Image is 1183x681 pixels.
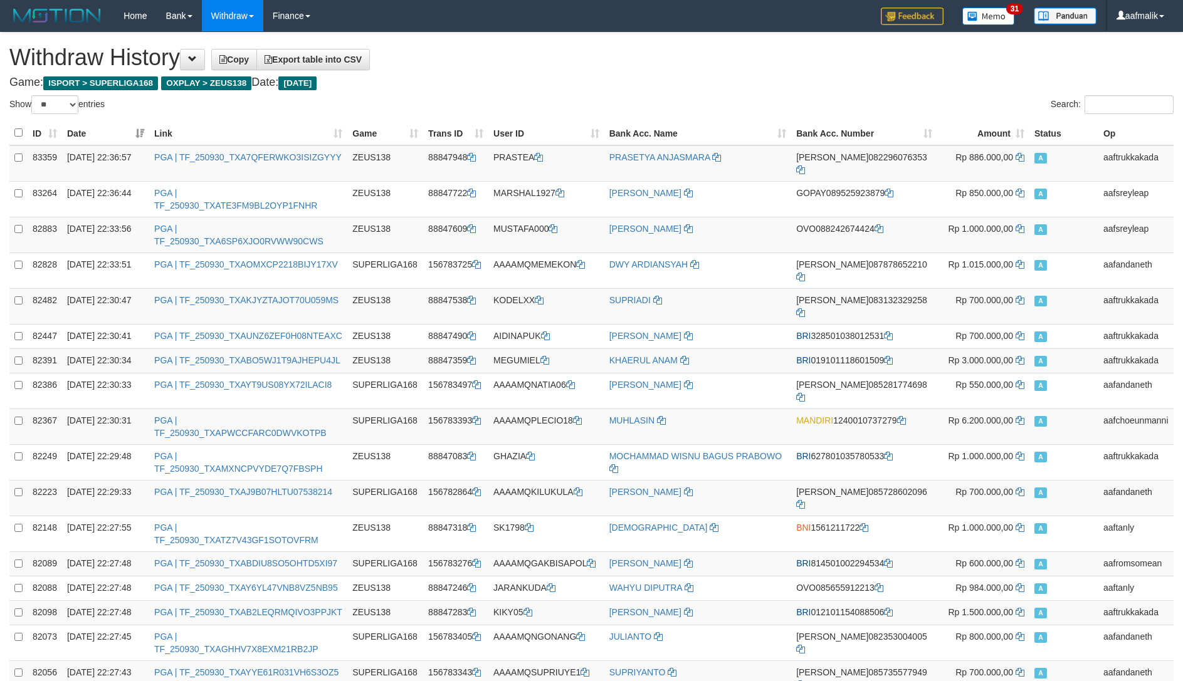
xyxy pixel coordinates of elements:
a: JULIANTO [609,632,651,642]
td: 156783725 [423,252,488,288]
th: Link: activate to sort column ascending [149,121,347,145]
span: [PERSON_NAME] [796,667,868,677]
span: Copy [219,55,249,65]
span: MANDIRI [796,415,833,425]
th: Op [1098,121,1174,145]
td: AAAAMQNGONANG [488,625,604,660]
td: 156783276 [423,551,488,576]
td: aaftrukkakada [1098,600,1174,625]
td: [DATE] 22:27:48 [62,600,149,625]
a: [DEMOGRAPHIC_DATA] [609,522,708,533]
span: Rp 800.000,00 [955,632,1013,642]
span: Approved - Marked by aaftrukkakada [1034,153,1047,164]
td: aafandaneth [1098,252,1174,288]
a: Export table into CSV [256,49,370,70]
td: [DATE] 22:27:48 [62,576,149,600]
span: Approved - Marked by aaftrukkakada [1034,452,1047,462]
a: PGA | TF_250930_TXAMXNCPVYDE7Q7FBSPH [154,451,322,474]
span: Rp 3.000.000,00 [949,355,1014,365]
label: Search: [1051,95,1174,114]
td: PRASTEA [488,145,604,182]
td: [DATE] 22:33:56 [62,217,149,252]
td: 88847283 [423,600,488,625]
a: WAHYU DIPUTRA [609,583,682,593]
span: Rp 550.000,00 [955,380,1013,390]
a: PGA | TF_250930_TXAB2LEQRMQIVO3PPJKT [154,607,342,617]
span: Approved - Marked by aaftrukkakada [1034,331,1047,342]
td: [DATE] 22:29:33 [62,480,149,516]
label: Show entries [9,95,105,114]
span: Approved - Marked by aafsreyleap [1034,224,1047,235]
span: [PERSON_NAME] [796,259,868,269]
span: GOPAY [796,188,826,198]
td: 814501002294534 [791,551,937,576]
a: PGA | TF_250930_TXAOMXCP2218BIJY17XV [154,259,338,269]
th: Date: activate to sort column ascending [62,121,149,145]
td: ZEUS138 [347,181,423,217]
td: ZEUS138 [347,324,423,348]
span: [PERSON_NAME] [796,632,868,642]
td: SUPERLIGA168 [347,480,423,516]
td: MARSHAL1927 [488,181,604,217]
a: [PERSON_NAME] [609,607,681,617]
a: MOCHAMMAD WISNU BAGUS PRABOWO [609,451,782,461]
input: Search: [1085,95,1174,114]
td: 085655912213 [791,576,937,600]
a: PGA | TF_250930_TXAYT9US08YX72ILACI8 [154,380,332,390]
a: SUPRIYANTO [609,667,666,677]
a: PRASETYA ANJASMARA [609,152,710,162]
a: Copy [211,49,257,70]
h1: Withdraw History [9,45,1174,70]
td: 083132329258 [791,288,937,324]
span: OXPLAY > ZEUS138 [161,76,251,90]
span: BNI [796,522,811,533]
td: [DATE] 22:33:51 [62,252,149,288]
a: [PERSON_NAME] [609,380,681,390]
span: Rp 1.000.000,00 [949,224,1014,234]
a: PGA | TF_250930_TXAYYE61R031VH6S3OZ5 [154,667,339,677]
td: aafromsomean [1098,551,1174,576]
span: Approved - Marked by aafandaneth [1034,487,1047,498]
td: [DATE] 22:27:55 [62,516,149,551]
th: Trans ID: activate to sort column ascending [423,121,488,145]
td: [DATE] 22:29:48 [62,444,149,480]
td: aafandaneth [1098,625,1174,660]
td: 88847490 [423,324,488,348]
span: Rp 700.000,00 [955,295,1013,305]
td: JARANKUDA [488,576,604,600]
img: MOTION_logo.png [9,6,105,25]
a: MUHLASIN [609,415,655,425]
span: Approved - Marked by aaftrukkakada [1034,608,1047,618]
th: Game: activate to sort column ascending [347,121,423,145]
td: [DATE] 22:36:44 [62,181,149,217]
td: AAAAMQNATIA06 [488,373,604,408]
img: panduan.png [1034,8,1096,24]
td: aaftrukkakada [1098,348,1174,373]
td: SUPERLIGA168 [347,252,423,288]
td: 156783393 [423,408,488,444]
td: 156782864 [423,480,488,516]
span: BRI [796,355,811,365]
td: 085281774698 [791,373,937,408]
td: 012101154088506 [791,600,937,625]
td: KODELXX [488,288,604,324]
td: AIDINAPUK [488,324,604,348]
td: ZEUS138 [347,288,423,324]
td: KIKY05 [488,600,604,625]
td: AAAAMQMEMEKON [488,252,604,288]
td: 1240010737279 [791,408,937,444]
span: Rp 6.200.000,00 [949,415,1014,425]
td: [DATE] 22:30:33 [62,373,149,408]
td: aafchoeunmanni [1098,408,1174,444]
img: Button%20Memo.svg [962,8,1015,25]
td: SUPERLIGA168 [347,373,423,408]
a: PGA | TF_250930_TXAY6YL47VNB8VZ5NB95 [154,583,338,593]
span: Rp 886.000,00 [955,152,1013,162]
td: SUPERLIGA168 [347,551,423,576]
td: 82098 [28,600,62,625]
h4: Game: Date: [9,76,1174,89]
span: Approved - Marked by aafandaneth [1034,260,1047,271]
span: BRI [796,331,811,341]
td: ZEUS138 [347,576,423,600]
th: User ID: activate to sort column ascending [488,121,604,145]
